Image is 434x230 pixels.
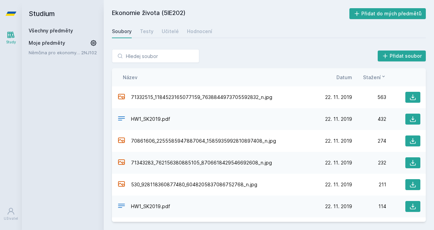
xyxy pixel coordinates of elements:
[131,138,276,144] span: 70861606_2255585947887064_1585935992810897408_n.jpg
[29,28,73,33] a: Všechny předměty
[325,138,352,144] span: 22. 11. 2019
[131,116,170,123] span: HW1_SK2019.pdf
[117,202,126,212] div: PDF
[6,40,16,45] div: Study
[363,74,381,81] span: Stažení
[162,28,179,35] div: Učitelé
[187,28,212,35] div: Hodnocení
[325,203,352,210] span: 22. 11. 2019
[352,181,386,188] div: 211
[378,51,426,61] button: Přidat soubor
[336,74,352,81] button: Datum
[29,40,65,46] span: Moje předměty
[112,25,132,38] a: Soubory
[140,25,154,38] a: Testy
[131,159,272,166] span: 71343283_762156380885105_8706618429546692608_n.jpg
[325,94,352,101] span: 22. 11. 2019
[117,136,126,146] div: JPG
[117,158,126,168] div: JPG
[112,28,132,35] div: Soubory
[352,159,386,166] div: 232
[352,116,386,123] div: 432
[325,116,352,123] span: 22. 11. 2019
[112,49,199,63] input: Hledej soubor
[140,28,154,35] div: Testy
[29,49,81,56] a: Němčina pro ekonomy - základní úroveň 2 (A1/A2)
[352,138,386,144] div: 274
[325,181,352,188] span: 22. 11. 2019
[4,216,18,221] div: Uživatel
[363,74,386,81] button: Stažení
[123,74,138,81] button: Název
[1,27,20,48] a: Study
[187,25,212,38] a: Hodnocení
[352,94,386,101] div: 563
[349,8,426,19] button: Přidat do mých předmětů
[352,203,386,210] div: 114
[112,8,349,19] h2: Ekonomie života (5IE202)
[81,50,97,55] a: 2NJ102
[131,181,257,188] span: 530_928118360877480_6048205837086752768_n.jpg
[325,159,352,166] span: 22. 11. 2019
[117,114,126,124] div: PDF
[117,92,126,102] div: JPG
[162,25,179,38] a: Učitelé
[117,180,126,190] div: JPG
[131,203,170,210] span: HW1_SK2019.pdf
[131,94,272,101] span: 71332515_1184523165077159_7638844973705592832_n.jpg
[1,204,20,225] a: Uživatel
